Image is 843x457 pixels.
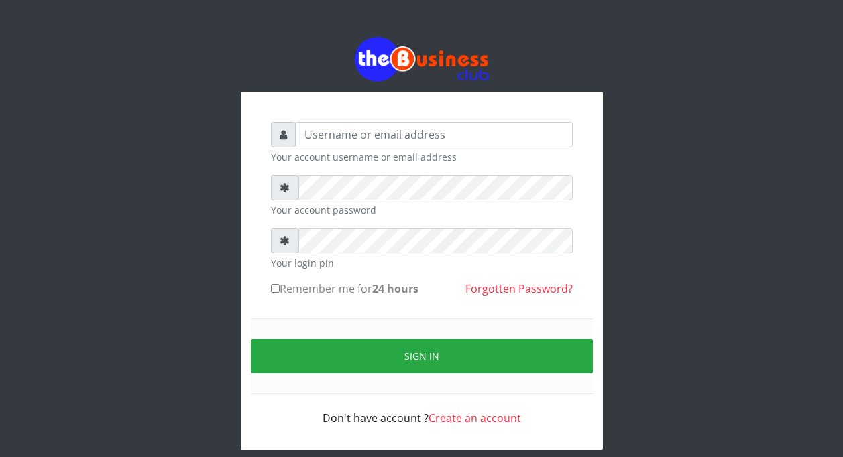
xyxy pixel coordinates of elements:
[251,339,593,373] button: Sign in
[465,281,573,296] a: Forgotten Password?
[271,256,573,270] small: Your login pin
[271,203,573,217] small: Your account password
[271,281,418,297] label: Remember me for
[372,281,418,296] b: 24 hours
[271,150,573,164] small: Your account username or email address
[429,411,521,426] a: Create an account
[271,284,280,293] input: Remember me for24 hours
[271,394,573,426] div: Don't have account ?
[296,122,573,147] input: Username or email address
